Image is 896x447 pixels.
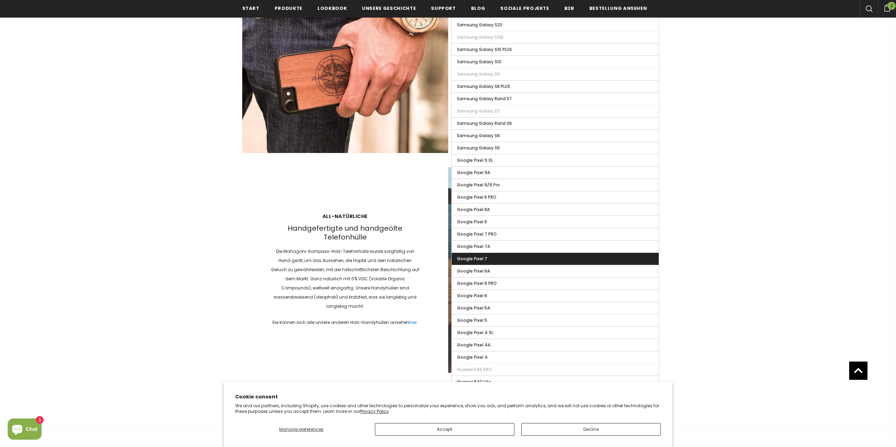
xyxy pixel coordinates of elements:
span: Google Pixel 4A [457,342,490,348]
span: Google Pixel 6 [457,293,487,299]
button: Decline [521,423,661,436]
strong: All-natürliche [271,213,419,220]
span: Produkte [275,5,302,12]
span: Google Pixel 9/9 Pro [457,182,500,188]
span: Samsung Galaxy S20 [457,22,502,28]
h2: Cookie consent [235,393,661,401]
span: Google Pixel 9 XL [457,157,493,163]
span: Huawei P40 Lite [457,379,491,385]
button: Manage preferences [235,423,368,436]
a: Privacy Policy [360,408,389,414]
span: Samsung Galaxy S10 [457,59,501,65]
span: Google Pixel 8A [457,206,490,212]
span: Samsung Galaxy S6 [457,133,500,139]
span: Samsung Galaxy S7 [457,108,500,114]
h3: Handgefertigte und handgeölte Telefonhülle [271,224,419,242]
span: Samsung Galaxy S9 [457,71,500,77]
span: Google Pixel 5 [457,317,487,323]
img: Kompass-Handyhülle am Meer [448,167,654,373]
span: Google Pixel 4 [457,354,488,360]
span: Samsung Galaxy S5 [457,145,500,151]
span: Samsung Galaxy Rand S7 [457,96,512,102]
span: Google Pixel 5A [457,305,490,311]
a: 0 [878,3,896,12]
span: Samsung Galaxy Rand S6 [457,120,512,126]
span: Manage preferences [279,426,324,432]
span: Samsung Galaxy S10E [457,34,503,40]
p: Sie können sich alle unsere anderen Holz-Handyhüllen ansehen . [271,318,419,327]
span: Blog [471,5,485,12]
span: Google Pixel 6 PRO [457,280,497,286]
span: 0 [888,2,896,10]
span: Bestellung ansehen [589,5,647,12]
span: Google Pixel 7 PRO [457,231,497,237]
span: Google Pixel 8 PRO [457,194,496,200]
span: Soziale Projekte [500,5,549,12]
span: Google Pixel 4 XL [457,330,493,336]
span: Lookbook [318,5,347,12]
span: Google Pixel 7 [457,256,487,262]
span: Google Pixel 6A [457,268,490,274]
span: Google Pixel 7A [457,243,490,249]
button: Accept [375,423,514,436]
span: Huawei P40 PRO [457,366,492,372]
span: Start [242,5,259,12]
inbox-online-store-chat: Shopify online store chat [6,419,44,441]
span: B2B [564,5,574,12]
span: Samsung Galaxy S10 PLUS [457,46,512,52]
a: hier [409,319,417,325]
span: Unsere Geschichte [362,5,416,12]
span: Google Pixel 8 [457,219,487,225]
span: Die Mahagoni-Kompass-Holz-Telefonhülle wurde sorgfältig von Hand geölt, um das Aussehen, die Hapt... [271,248,419,309]
span: Samsung Galaxy S8 PLUS [457,83,510,89]
p: We and our partners, including Shopify, use cookies and other technologies to personalize your ex... [235,403,661,414]
span: Support [431,5,456,12]
span: Google Pixel 9A [457,170,490,175]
